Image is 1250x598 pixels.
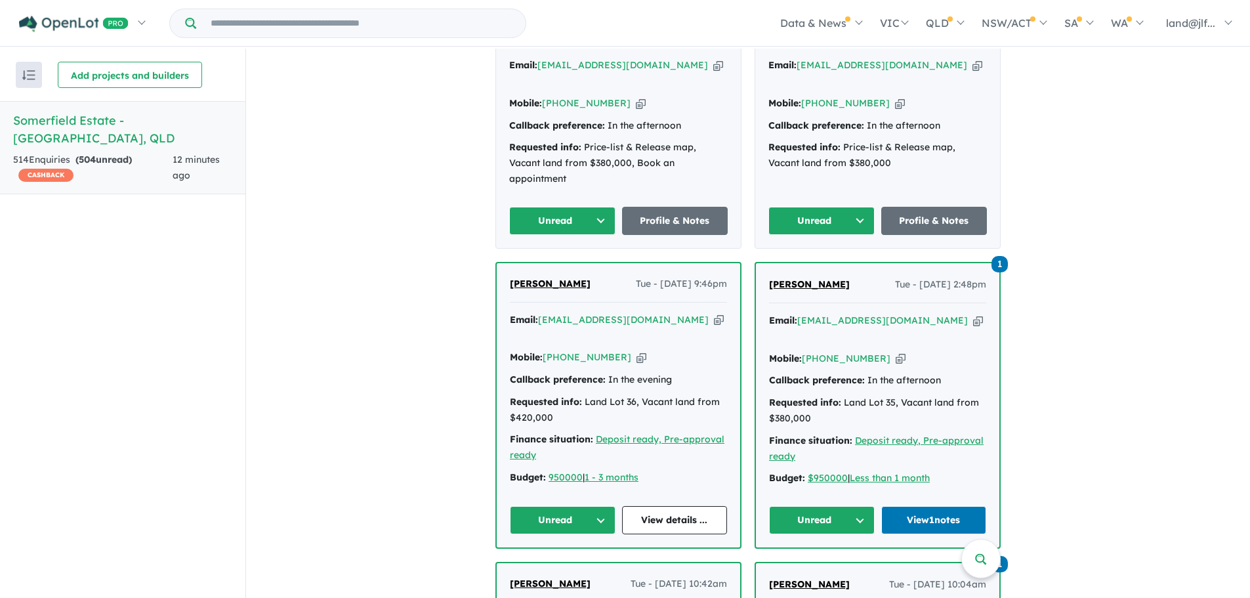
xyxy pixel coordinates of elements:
[713,58,723,72] button: Copy
[889,577,986,593] span: Tue - [DATE] 10:04am
[768,141,841,153] strong: Requested info:
[549,471,583,483] a: 950000
[13,112,232,147] h5: Somerfield Estate - [GEOGRAPHIC_DATA] , QLD
[801,97,890,109] a: [PHONE_NUMBER]
[509,119,605,131] strong: Callback preference:
[509,59,537,71] strong: Email:
[18,169,73,182] span: CASHBACK
[510,578,591,589] span: [PERSON_NAME]
[542,97,631,109] a: [PHONE_NUMBER]
[510,433,593,445] strong: Finance situation:
[538,314,709,326] a: [EMAIL_ADDRESS][DOMAIN_NAME]
[510,395,727,426] div: Land Lot 36, Vacant land from $420,000
[510,470,727,486] div: |
[769,578,850,590] span: [PERSON_NAME]
[636,96,646,110] button: Copy
[769,396,841,408] strong: Requested info:
[768,118,987,134] div: In the afternoon
[769,435,984,462] a: Deposit ready, Pre-approval ready
[769,374,865,386] strong: Callback preference:
[769,278,850,290] span: [PERSON_NAME]
[622,207,728,235] a: Profile & Notes
[510,351,543,363] strong: Mobile:
[768,119,864,131] strong: Callback preference:
[769,472,805,484] strong: Budget:
[972,58,982,72] button: Copy
[769,577,850,593] a: [PERSON_NAME]
[895,96,905,110] button: Copy
[509,118,728,134] div: In the afternoon
[543,351,631,363] a: [PHONE_NUMBER]
[850,472,930,484] a: Less than 1 month
[768,97,801,109] strong: Mobile:
[802,352,890,364] a: [PHONE_NUMBER]
[510,276,591,292] a: [PERSON_NAME]
[896,352,906,366] button: Copy
[509,207,615,235] button: Unread
[768,207,875,235] button: Unread
[636,351,646,364] button: Copy
[991,256,1008,272] span: 1
[509,97,542,109] strong: Mobile:
[768,140,987,171] div: Price-list & Release map, Vacant land from $380,000
[769,277,850,293] a: [PERSON_NAME]
[510,433,724,461] a: Deposit ready, Pre-approval ready
[510,372,727,388] div: In the evening
[973,314,983,328] button: Copy
[714,313,724,327] button: Copy
[769,506,875,534] button: Unread
[509,141,581,153] strong: Requested info:
[769,395,986,427] div: Land Lot 35, Vacant land from $380,000
[895,277,986,293] span: Tue - [DATE] 2:48pm
[769,435,852,446] strong: Finance situation:
[199,9,523,37] input: Try estate name, suburb, builder or developer
[768,59,797,71] strong: Email:
[769,373,986,389] div: In the afternoon
[510,396,582,408] strong: Requested info:
[510,278,591,289] span: [PERSON_NAME]
[19,16,129,32] img: Openlot PRO Logo White
[797,314,968,326] a: [EMAIL_ADDRESS][DOMAIN_NAME]
[631,576,727,592] span: Tue - [DATE] 10:42am
[58,62,202,88] button: Add projects and builders
[991,255,1008,272] a: 1
[510,374,606,385] strong: Callback preference:
[510,576,591,592] a: [PERSON_NAME]
[22,70,35,80] img: sort.svg
[769,471,986,486] div: |
[585,471,638,483] a: 1 - 3 months
[769,314,797,326] strong: Email:
[510,506,615,534] button: Unread
[173,154,220,181] span: 12 minutes ago
[808,472,848,484] a: $950000
[509,140,728,186] div: Price-list & Release map, Vacant land from $380,000, Book an appointment
[79,154,96,165] span: 504
[622,506,728,534] a: View details ...
[769,352,802,364] strong: Mobile:
[75,154,132,165] strong: ( unread)
[510,314,538,326] strong: Email:
[881,506,987,534] a: View1notes
[881,207,988,235] a: Profile & Notes
[797,59,967,71] a: [EMAIL_ADDRESS][DOMAIN_NAME]
[636,276,727,292] span: Tue - [DATE] 9:46pm
[1166,16,1215,30] span: land@jlf...
[510,471,546,483] strong: Budget:
[13,152,173,184] div: 514 Enquir ies
[537,59,708,71] a: [EMAIL_ADDRESS][DOMAIN_NAME]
